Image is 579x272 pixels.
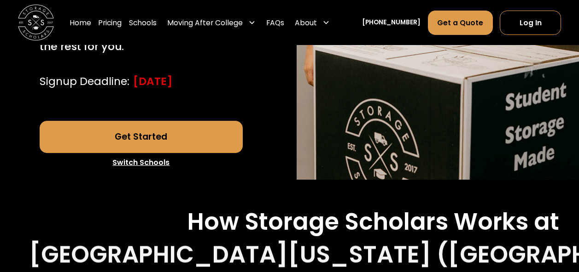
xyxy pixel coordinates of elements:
div: Moving After College [167,17,243,28]
img: Storage Scholars main logo [18,5,54,40]
a: Pricing [98,10,122,35]
div: [DATE] [133,73,173,89]
h2: How Storage Scholars Works at [187,208,559,236]
a: Home [70,10,91,35]
a: Get a Quote [428,10,493,34]
a: [PHONE_NUMBER] [362,18,421,28]
a: FAQs [266,10,284,35]
div: About [295,17,317,28]
div: Moving After College [164,10,259,35]
a: Get Started [40,121,243,153]
div: Signup Deadline: [40,73,129,89]
a: Switch Schools [40,153,243,172]
a: Schools [129,10,157,35]
div: About [292,10,333,35]
a: Log In [500,10,561,34]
